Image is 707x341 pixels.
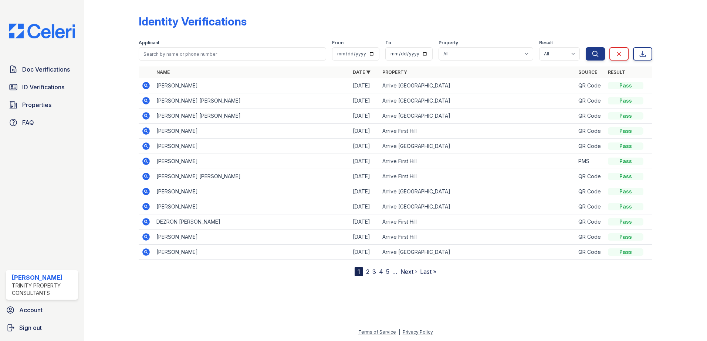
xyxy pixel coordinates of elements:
td: [PERSON_NAME] [PERSON_NAME] [153,93,350,108]
div: [PERSON_NAME] [12,273,75,282]
span: … [392,267,398,276]
td: QR Code [575,184,605,199]
a: Properties [6,97,78,112]
td: QR Code [575,169,605,184]
td: [PERSON_NAME] [153,184,350,199]
td: QR Code [575,245,605,260]
a: Last » [420,268,436,275]
td: [PERSON_NAME] [153,245,350,260]
div: Pass [608,188,643,195]
td: Arrive First Hill [379,154,576,169]
td: Arrive [GEOGRAPHIC_DATA] [379,245,576,260]
label: Property [439,40,458,46]
a: Doc Verifications [6,62,78,77]
td: QR Code [575,139,605,154]
a: Account [3,303,81,317]
td: [DATE] [350,245,379,260]
td: [PERSON_NAME] [153,154,350,169]
span: Properties [22,100,51,109]
a: Property [382,69,407,75]
a: Date ▼ [353,69,371,75]
td: Arrive [GEOGRAPHIC_DATA] [379,139,576,154]
td: QR Code [575,230,605,245]
td: [DATE] [350,108,379,124]
div: Pass [608,97,643,104]
td: [DATE] [350,124,379,139]
div: Pass [608,218,643,225]
td: QR Code [575,199,605,214]
label: To [385,40,391,46]
div: Trinity Property Consultants [12,282,75,297]
div: Pass [608,173,643,180]
td: [DATE] [350,169,379,184]
div: Pass [608,233,643,241]
td: Arrive [GEOGRAPHIC_DATA] [379,184,576,199]
td: QR Code [575,93,605,108]
div: 1 [355,267,363,276]
span: Account [19,306,43,314]
td: [PERSON_NAME] [153,230,350,245]
a: Name [156,69,170,75]
a: ID Verifications [6,80,78,94]
td: [PERSON_NAME] [153,78,350,93]
td: [PERSON_NAME] [153,199,350,214]
td: [DATE] [350,139,379,154]
div: Pass [608,112,643,120]
td: Arrive First Hill [379,169,576,184]
td: QR Code [575,214,605,230]
td: Arrive [GEOGRAPHIC_DATA] [379,78,576,93]
a: Source [578,69,597,75]
td: [DATE] [350,230,379,245]
div: Pass [608,142,643,150]
div: Pass [608,82,643,89]
a: 2 [366,268,369,275]
a: 3 [372,268,376,275]
a: Result [608,69,625,75]
span: Sign out [19,323,42,332]
td: Arrive [GEOGRAPHIC_DATA] [379,108,576,124]
span: ID Verifications [22,83,64,92]
a: Sign out [3,320,81,335]
td: Arrive First Hill [379,230,576,245]
span: Doc Verifications [22,65,70,74]
input: Search by name or phone number [139,47,326,61]
label: From [332,40,344,46]
a: 5 [386,268,389,275]
td: [PERSON_NAME] [PERSON_NAME] [153,108,350,124]
td: Arrive [GEOGRAPHIC_DATA] [379,199,576,214]
div: Pass [608,248,643,256]
a: Terms of Service [358,329,396,335]
a: Next › [400,268,417,275]
td: Arrive [GEOGRAPHIC_DATA] [379,93,576,108]
td: PMS [575,154,605,169]
td: [PERSON_NAME] [153,124,350,139]
td: [DATE] [350,199,379,214]
div: Pass [608,127,643,135]
div: Identity Verifications [139,15,247,28]
td: Arrive First Hill [379,214,576,230]
div: Pass [608,203,643,210]
div: Pass [608,158,643,165]
td: DEZRON [PERSON_NAME] [153,214,350,230]
td: [PERSON_NAME] [153,139,350,154]
span: FAQ [22,118,34,127]
td: Arrive First Hill [379,124,576,139]
td: QR Code [575,108,605,124]
label: Applicant [139,40,159,46]
td: [DATE] [350,93,379,108]
a: 4 [379,268,383,275]
a: FAQ [6,115,78,130]
td: [DATE] [350,154,379,169]
label: Result [539,40,553,46]
td: [DATE] [350,214,379,230]
div: | [399,329,400,335]
img: CE_Logo_Blue-a8612792a0a2168367f1c8372b55b34899dd931a85d93a1a3d3e32e68fde9ad4.png [3,24,81,38]
a: Privacy Policy [403,329,433,335]
td: QR Code [575,78,605,93]
td: QR Code [575,124,605,139]
td: [PERSON_NAME] [PERSON_NAME] [153,169,350,184]
td: [DATE] [350,78,379,93]
td: [DATE] [350,184,379,199]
